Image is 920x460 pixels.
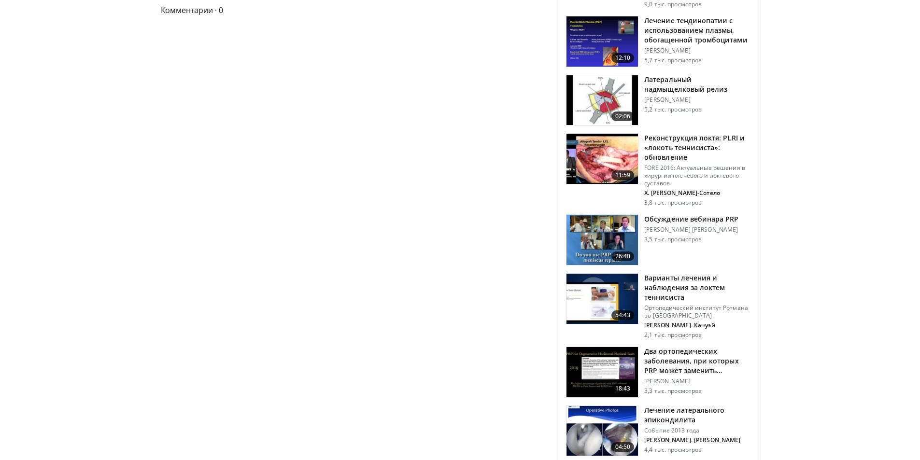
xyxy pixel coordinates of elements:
font: [PERSON_NAME] [644,46,691,55]
font: Реконструкция локтя: PLRI и «локоть теннисиста»: обновление [644,133,745,162]
font: Варианты лечения и наблюдения за локтем теннисиста [644,273,725,302]
font: 2,1 тыс. просмотров [644,331,702,339]
font: 5,2 тыс. просмотров [644,105,702,113]
a: 54:43 Варианты лечения и наблюдения за локтем теннисиста Ортопедический институт Ротмана во [GEOG... [566,273,753,339]
img: c0a13c96-a5e6-42e3-b8d2-4491b43153ab.150x105_q85_crop-smart_upscale.jpg [566,274,638,324]
img: 7f359281-4682-4546-81fe-ba0d8257176d.150x105_q85_crop-smart_upscale.jpg [566,347,638,397]
font: Лечение латерального эпикондилита [644,405,724,424]
img: 028ffaee-3c12-4de1-8b54-25c9d6d0873d.150x105_q85_crop-smart_upscale.jpg [566,406,638,456]
font: 26:40 [615,252,631,260]
img: Picture_1_26_3.png.150x105_q85_crop-smart_upscale.jpg [566,215,638,265]
font: [PERSON_NAME] [644,377,691,385]
a: 18:43 Два ортопедических заболевания, при которых PRP может заменить хирургическое вмешательство ... [566,347,753,398]
font: 04:50 [615,443,631,451]
font: 54:43 [615,311,631,319]
font: Лечение тендинопатии с использованием плазмы, обогащенной тромбоцитами [644,16,747,44]
font: [PERSON_NAME]. Качуэй [644,321,715,329]
font: 5,7 тыс. просмотров [644,56,702,64]
img: adcd154a-ceda-47a5-b93b-a1cc0a93ffa2.150x105_q85_crop-smart_upscale.jpg [566,75,638,125]
font: 3,5 тыс. просмотров [644,235,702,243]
font: Х. [PERSON_NAME]-Сотело [644,189,720,197]
font: Обсуждение вебинара PRP [644,214,738,223]
font: 02:06 [615,112,631,120]
font: Событие 2013 года [644,426,699,434]
font: Латеральный надмыщелковый релиз [644,75,727,94]
a: 12:10 Лечение тендинопатии с использованием плазмы, обогащенной тромбоцитами [PERSON_NAME] 5,7 ты... [566,16,753,67]
img: 64e51dc2-c048-4b9f-a2af-3d8cfd1e89d5.150x105_q85_crop-smart_upscale.jpg [566,16,638,67]
font: 3,3 тыс. просмотров [644,387,702,395]
font: Ортопедический институт Ротмана во [GEOGRAPHIC_DATA] [644,304,748,320]
a: 26:40 Обсуждение вебинара PRP [PERSON_NAME] [PERSON_NAME] 3,5 тыс. просмотров [566,214,753,265]
a: 02:06 Латеральный надмыщелковый релиз [PERSON_NAME] 5,2 тыс. просмотров [566,75,753,126]
font: 12:10 [615,54,631,62]
font: 11:59 [615,171,631,179]
font: 3,8 тыс. просмотров [644,198,702,207]
font: [PERSON_NAME]. [PERSON_NAME] [644,436,740,444]
font: FORE 2016: Актуальные решения в хирургии плечевого и локтевого суставов [644,164,745,187]
a: 04:50 Лечение латерального эпикондилита Событие 2013 года [PERSON_NAME]. [PERSON_NAME] 4,4 тыс. п... [566,405,753,457]
img: ed535c68-133f-49bb-90c1-05d3e0eecc7d.150x105_q85_crop-smart_upscale.jpg [566,134,638,184]
font: [PERSON_NAME] [PERSON_NAME] [644,225,738,234]
font: 0 [219,5,223,15]
font: 18:43 [615,384,631,392]
a: 11:59 Реконструкция локтя: PLRI и «локоть теннисиста»: обновление FORE 2016: Актуальные решения в... [566,133,753,207]
font: [PERSON_NAME] [644,96,691,104]
font: Комментарии [161,5,213,15]
font: Два ортопедических заболевания, при которых PRP может заменить хирургическое вмешательство [644,347,738,394]
font: 4,4 тыс. просмотров [644,446,702,454]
